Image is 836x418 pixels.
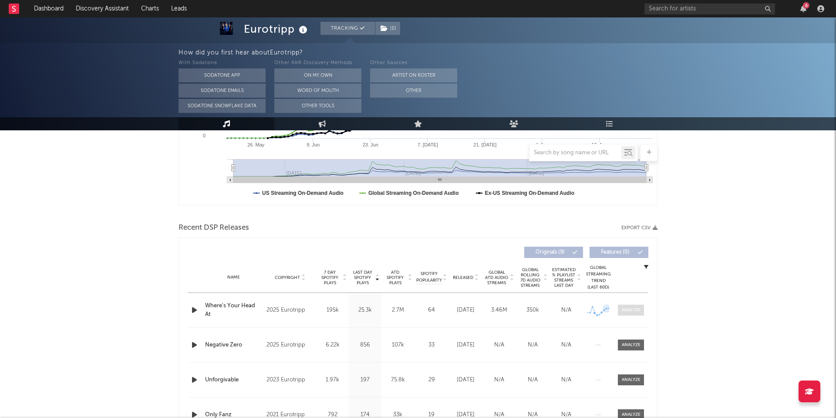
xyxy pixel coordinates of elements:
[351,341,379,350] div: 856
[416,341,447,350] div: 33
[416,271,442,284] span: Spotify Popularity
[384,270,407,285] span: ATD Spotify Plays
[318,341,347,350] div: 6.22k
[274,68,361,82] button: On My Own
[800,5,806,12] button: 6
[803,2,809,9] div: 6
[451,306,480,315] div: [DATE]
[473,142,496,147] text: 21. [DATE]
[536,142,549,147] text: 4. Aug
[203,133,206,138] text: 0
[266,375,314,385] div: 2023 Eurotripp
[274,58,361,68] div: Other A&R Discovery Methods
[320,22,375,35] button: Tracking
[644,3,775,14] input: Search for artists
[485,376,514,384] div: N/A
[585,265,611,291] div: Global Streaming Trend (Last 60D)
[621,225,657,231] button: Export CSV
[351,270,374,285] span: Last Day Spotify Plays
[453,275,473,280] span: Released
[307,142,320,147] text: 9. Jun
[416,376,447,384] div: 29
[530,250,570,255] span: Originals ( 9 )
[518,341,547,350] div: N/A
[363,142,378,147] text: 23. Jun
[552,267,576,288] span: Estimated % Playlist Streams Last Day
[179,58,266,68] div: With Sodatone
[590,247,648,258] button: Features(0)
[370,58,457,68] div: Other Sources
[418,142,438,147] text: 7. [DATE]
[318,306,347,315] div: 195k
[384,341,412,350] div: 107k
[375,22,401,35] span: ( 1 )
[318,270,341,285] span: 7 Day Spotify Plays
[351,306,379,315] div: 25.3k
[451,376,480,384] div: [DATE]
[368,190,459,196] text: Global Streaming On-Demand Audio
[205,376,262,384] a: Unforgivable
[485,190,575,196] text: Ex-US Streaming On-Demand Audio
[262,190,344,196] text: US Streaming On-Demand Audio
[318,376,347,384] div: 1.97k
[266,340,314,350] div: 2025 Eurotripp
[552,341,581,350] div: N/A
[244,22,310,36] div: Eurotripp
[179,48,836,58] div: How did you first hear about Eurotripp ?
[274,84,361,98] button: Word Of Mouth
[205,302,262,319] a: Where's Your Head At
[370,84,457,98] button: Other
[247,142,265,147] text: 26. May
[485,270,509,285] span: Global ATD Audio Streams
[518,306,547,315] div: 350k
[485,341,514,350] div: N/A
[595,250,635,255] span: Features ( 0 )
[179,223,249,233] span: Recent DSP Releases
[552,376,581,384] div: N/A
[375,22,400,35] button: (1)
[266,305,314,316] div: 2025 Eurotripp
[529,150,621,156] input: Search by song name or URL
[518,376,547,384] div: N/A
[524,247,583,258] button: Originals(9)
[485,306,514,315] div: 3.46M
[552,306,581,315] div: N/A
[451,341,480,350] div: [DATE]
[274,99,361,113] button: Other Tools
[179,84,266,98] button: Sodatone Emails
[275,275,300,280] span: Copyright
[179,99,266,113] button: Sodatone Snowflake Data
[351,376,379,384] div: 197
[205,341,262,350] a: Negative Zero
[384,306,412,315] div: 2.7M
[179,68,266,82] button: Sodatone App
[370,68,457,82] button: Artist on Roster
[416,306,447,315] div: 64
[384,376,412,384] div: 75.8k
[205,274,262,281] div: Name
[518,267,542,288] span: Global Rolling 7D Audio Streams
[591,142,607,147] text: 18. Aug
